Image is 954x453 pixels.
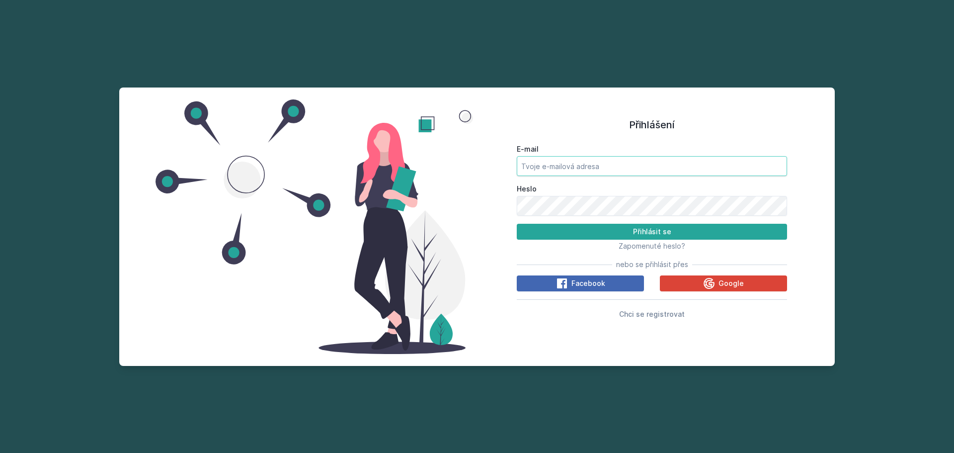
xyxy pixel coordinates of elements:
[718,278,744,288] span: Google
[660,275,787,291] button: Google
[619,310,685,318] span: Chci se registrovat
[619,242,685,250] span: Zapomenuté heslo?
[517,275,644,291] button: Facebook
[517,184,787,194] label: Heslo
[616,260,688,270] span: nebo se přihlásit přes
[517,224,787,240] button: Přihlásit se
[517,117,787,132] h1: Přihlášení
[619,308,685,320] button: Chci se registrovat
[517,156,787,176] input: Tvoje e-mailová adresa
[517,144,787,154] label: E-mail
[571,278,605,288] span: Facebook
